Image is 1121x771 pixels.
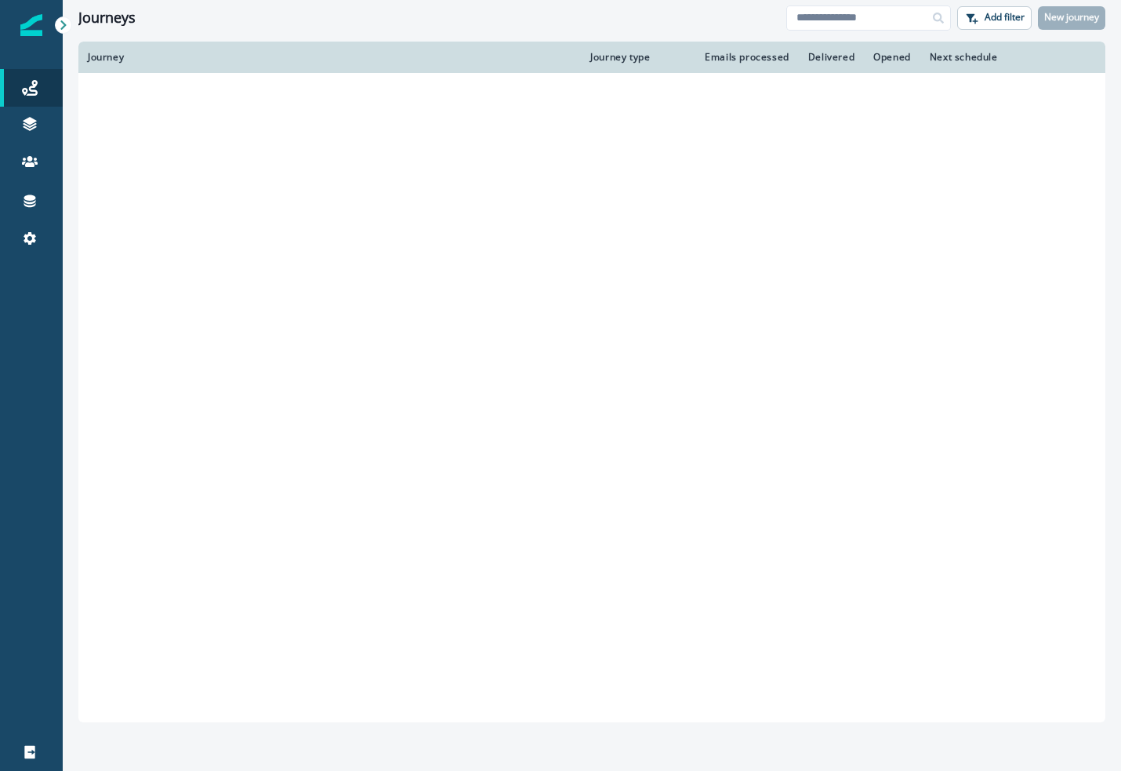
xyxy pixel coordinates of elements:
[78,9,136,27] h1: Journeys
[590,51,684,64] div: Journey type
[985,12,1025,23] p: Add filter
[873,51,911,64] div: Opened
[1038,6,1105,30] button: New journey
[20,14,42,36] img: Inflection
[88,51,571,64] div: Journey
[930,51,1059,64] div: Next schedule
[957,6,1032,30] button: Add filter
[1044,12,1099,23] p: New journey
[702,51,789,64] div: Emails processed
[808,51,854,64] div: Delivered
